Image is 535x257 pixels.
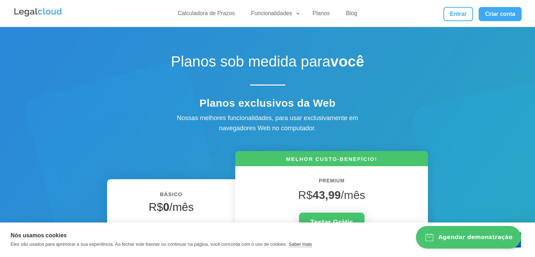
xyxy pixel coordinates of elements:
[11,232,67,238] strong: Nós usamos cookies
[162,113,373,133] div: Nossas melhores funcionalidades, para usar exclusivamente em navegadores Web no computador.
[246,177,417,189] h6: PREMIUM
[308,10,334,20] a: Planos
[289,242,312,247] a: Saber mais
[118,190,225,202] h6: BÁSICO
[342,10,361,20] a: Blog
[299,213,365,232] a: Testar Grátis
[144,53,391,74] h1: Planos sob medida para
[174,10,239,20] a: Calculadora de Prazos
[330,53,364,70] strong: você
[13,7,63,18] img: Legalcloud Logo
[479,7,522,21] a: Criar conta
[11,242,287,247] p: Eles são usados para aprimorar a sua experiência. Ao fechar este banner ou continuar na página, v...
[247,10,301,20] a: Funcionalidades
[118,200,225,217] h4: R$ /mês
[163,201,169,213] strong: 0
[13,13,63,19] a: Logo da Legalcloud
[298,189,365,201] span: R$ /mês
[144,97,391,113] h4: Planos exclusivos da Web
[235,155,428,166] h6: MELHOR CUSTO-BENEFÍCIO!
[313,189,341,201] strong: 43,99
[443,7,473,21] a: Entrar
